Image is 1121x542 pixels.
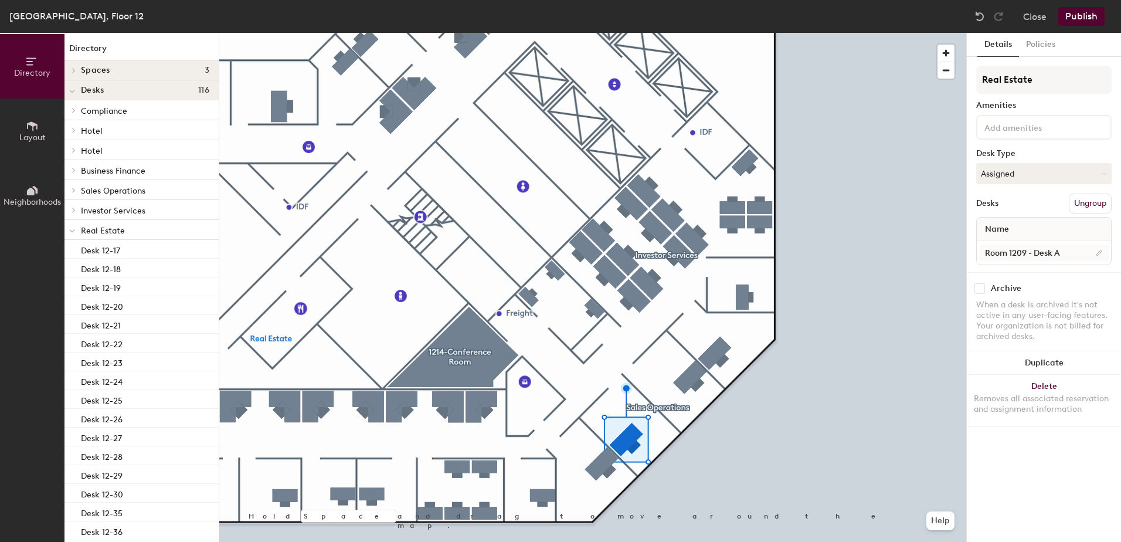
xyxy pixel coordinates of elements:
[81,66,110,75] span: Spaces
[1058,7,1105,26] button: Publish
[81,411,123,425] p: Desk 12-26
[926,511,954,530] button: Help
[81,468,123,481] p: Desk 12-29
[81,86,104,95] span: Desks
[982,120,1088,134] input: Add amenities
[4,197,61,207] span: Neighborhoods
[81,505,123,519] p: Desk 12-35
[81,206,145,216] span: Investor Services
[81,430,122,443] p: Desk 12-27
[81,166,145,176] span: Business Finance
[81,126,103,136] span: Hotel
[976,163,1112,184] button: Assigned
[81,449,123,462] p: Desk 12-28
[976,300,1112,342] div: When a desk is archived it's not active in any user-facing features. Your organization is not bil...
[976,199,998,208] div: Desks
[14,68,50,78] span: Directory
[967,351,1121,375] button: Duplicate
[979,245,1109,261] input: Unnamed desk
[81,146,103,156] span: Hotel
[1019,33,1062,57] button: Policies
[81,186,145,196] span: Sales Operations
[81,374,123,387] p: Desk 12-24
[81,299,123,312] p: Desk 12-20
[81,355,123,368] p: Desk 12-23
[81,486,123,500] p: Desk 12-30
[976,149,1112,158] div: Desk Type
[993,11,1004,22] img: Redo
[977,33,1019,57] button: Details
[64,42,219,60] h1: Directory
[976,101,1112,110] div: Amenities
[198,86,209,95] span: 116
[19,133,46,143] span: Layout
[81,524,123,537] p: Desk 12-36
[1069,194,1112,214] button: Ungroup
[205,66,209,75] span: 3
[81,242,120,256] p: Desk 12-17
[81,336,123,350] p: Desk 12-22
[81,392,123,406] p: Desk 12-25
[9,9,144,23] div: [GEOGRAPHIC_DATA], Floor 12
[1023,7,1047,26] button: Close
[967,375,1121,426] button: DeleteRemoves all associated reservation and assignment information
[979,219,1015,240] span: Name
[81,106,127,116] span: Compliance
[81,226,125,236] span: Real Estate
[81,317,121,331] p: Desk 12-21
[81,280,121,293] p: Desk 12-19
[81,261,121,275] p: Desk 12-18
[974,11,986,22] img: Undo
[974,394,1114,415] div: Removes all associated reservation and assignment information
[991,284,1021,293] div: Archive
